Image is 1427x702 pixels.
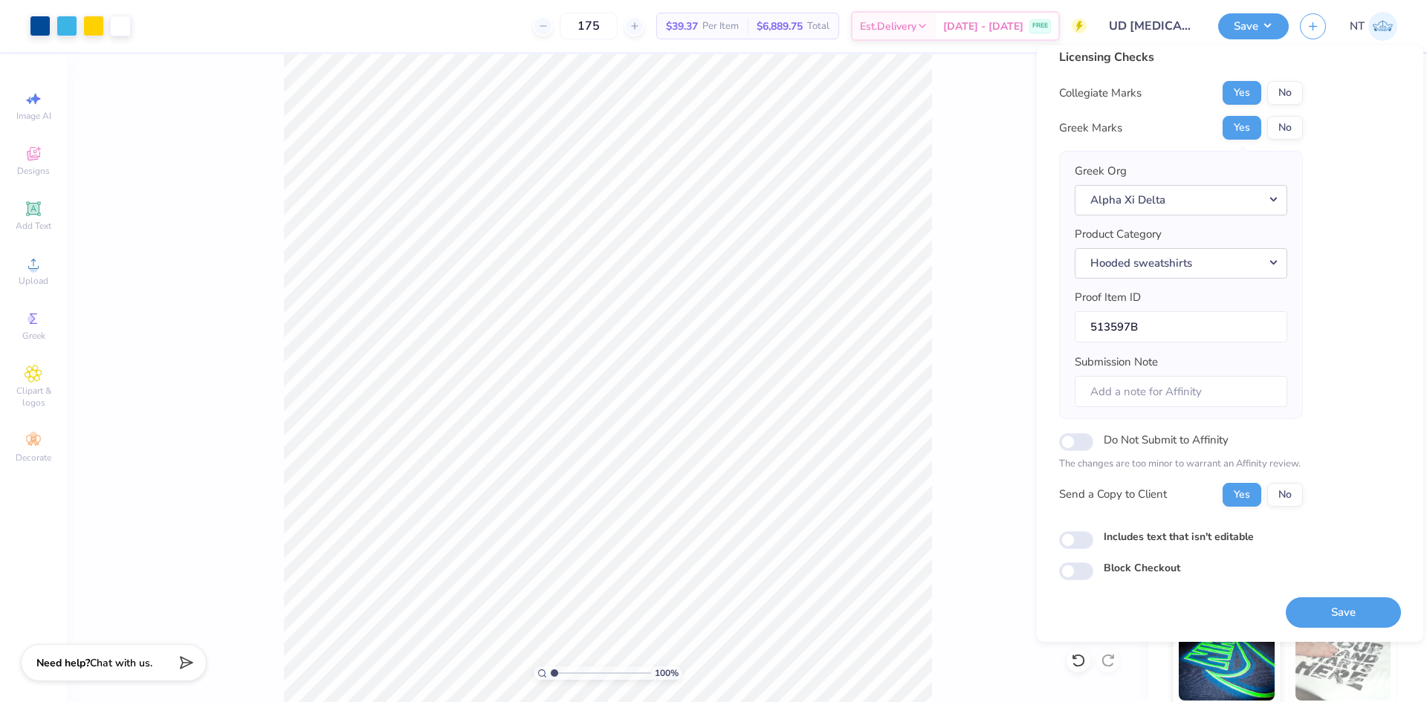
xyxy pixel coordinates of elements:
span: Clipart & logos [7,385,59,409]
span: NT [1350,18,1365,35]
input: Add a note for Affinity [1075,376,1287,408]
span: Per Item [702,19,739,34]
span: FREE [1032,21,1048,31]
div: Greek Marks [1059,120,1122,137]
button: No [1267,483,1303,507]
label: Product Category [1075,226,1162,243]
button: No [1267,116,1303,140]
label: Submission Note [1075,354,1158,371]
strong: Need help? [36,656,90,670]
span: 100 % [655,666,679,680]
button: Save [1218,13,1289,39]
span: Designs [17,165,50,177]
img: Water based Ink [1295,626,1391,701]
button: Yes [1223,116,1261,140]
span: Est. Delivery [860,19,916,34]
span: Image AI [16,110,51,122]
label: Proof Item ID [1075,289,1141,306]
label: Includes text that isn't editable [1104,529,1254,545]
button: Alpha Xi Delta [1075,185,1287,215]
label: Do Not Submit to Affinity [1104,430,1229,449]
span: Chat with us. [90,656,152,670]
span: Total [807,19,829,34]
a: NT [1350,12,1397,41]
span: [DATE] - [DATE] [943,19,1023,34]
span: $39.37 [666,19,698,34]
p: The changes are too minor to warrant an Affinity review. [1059,457,1303,472]
img: Nestor Talens [1368,12,1397,41]
button: Yes [1223,483,1261,507]
div: Collegiate Marks [1059,85,1142,102]
span: Add Text [16,220,51,232]
input: Untitled Design [1098,11,1207,41]
label: Block Checkout [1104,560,1180,576]
button: Save [1286,597,1401,628]
span: Decorate [16,452,51,464]
div: Send a Copy to Client [1059,486,1167,503]
button: Hooded sweatshirts [1075,248,1287,279]
span: Upload [19,275,48,287]
button: No [1267,81,1303,105]
button: Yes [1223,81,1261,105]
div: Licensing Checks [1059,48,1303,66]
label: Greek Org [1075,163,1127,180]
img: Glow in the Dark Ink [1179,626,1275,701]
input: – – [560,13,618,39]
span: $6,889.75 [757,19,803,34]
span: Greek [22,330,45,342]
